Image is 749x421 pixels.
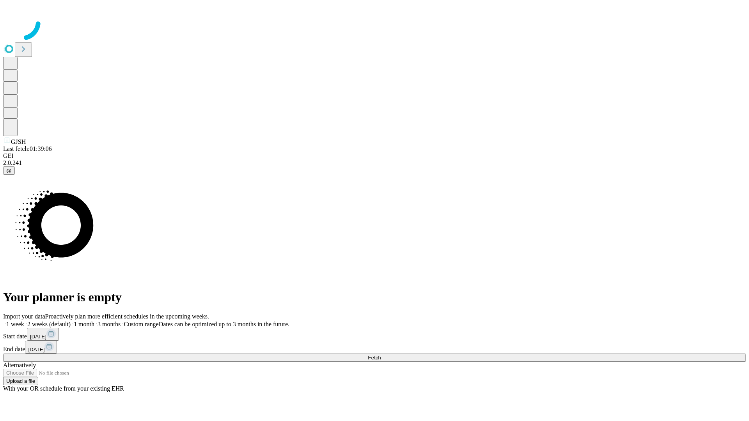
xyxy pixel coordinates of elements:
[25,341,57,354] button: [DATE]
[6,321,24,327] span: 1 week
[45,313,209,320] span: Proactively plan more efficient schedules in the upcoming weeks.
[3,152,746,159] div: GEI
[3,166,15,175] button: @
[3,159,746,166] div: 2.0.241
[6,168,12,173] span: @
[368,355,381,361] span: Fetch
[3,385,124,392] span: With your OR schedule from your existing EHR
[3,290,746,304] h1: Your planner is empty
[74,321,94,327] span: 1 month
[3,377,38,385] button: Upload a file
[3,362,36,368] span: Alternatively
[11,138,26,145] span: GJSH
[30,334,46,340] span: [DATE]
[28,347,44,352] span: [DATE]
[98,321,121,327] span: 3 months
[124,321,158,327] span: Custom range
[27,328,59,341] button: [DATE]
[27,321,71,327] span: 2 weeks (default)
[3,328,746,341] div: Start date
[3,341,746,354] div: End date
[3,313,45,320] span: Import your data
[159,321,289,327] span: Dates can be optimized up to 3 months in the future.
[3,354,746,362] button: Fetch
[3,145,52,152] span: Last fetch: 01:39:06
